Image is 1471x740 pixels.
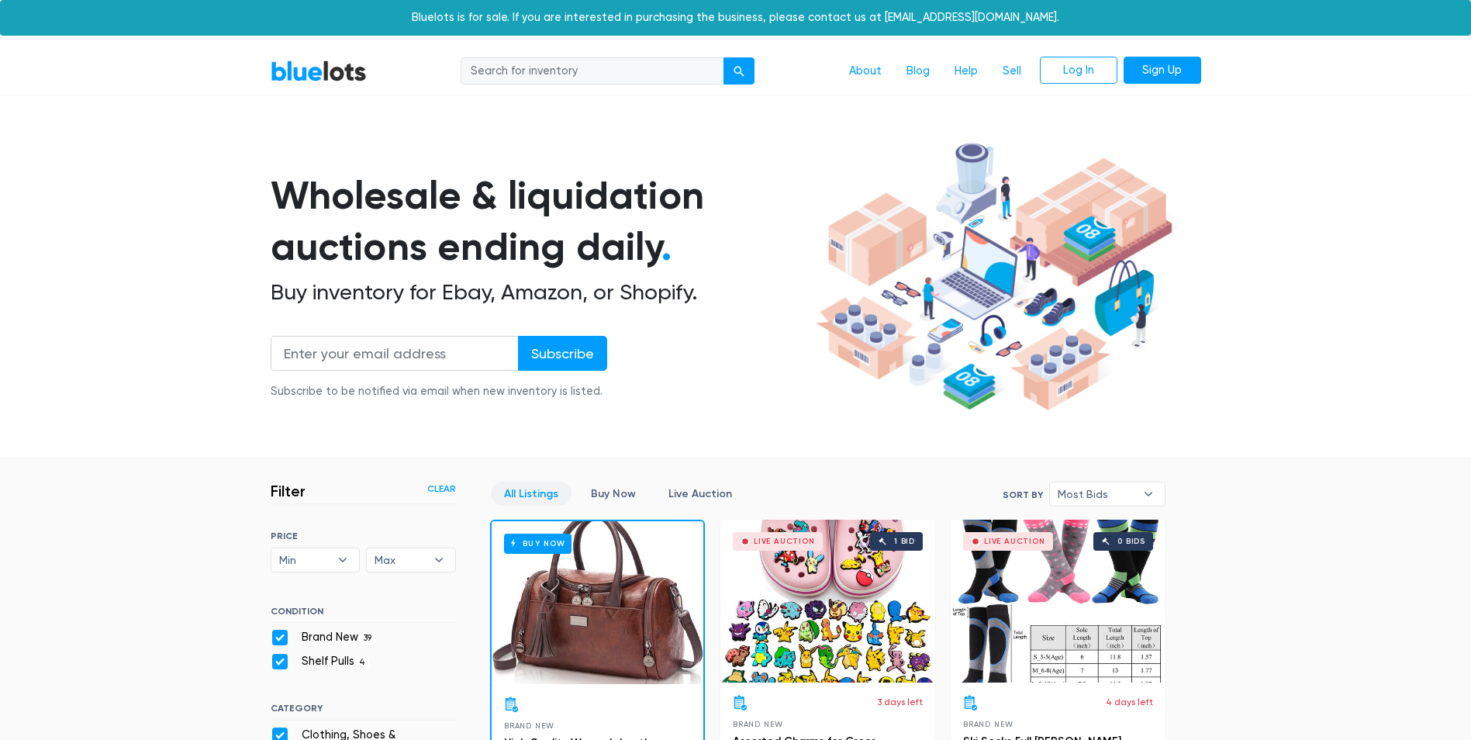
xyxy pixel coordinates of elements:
b: ▾ [423,548,455,572]
h3: Filter [271,482,306,500]
a: Buy Now [492,521,703,684]
div: 1 bid [894,538,915,545]
a: All Listings [491,482,571,506]
span: 39 [358,632,377,645]
a: Log In [1040,57,1117,85]
b: ▾ [1132,482,1165,506]
input: Subscribe [518,336,607,371]
label: Shelf Pulls [271,653,371,670]
h6: CONDITION [271,606,456,623]
a: About [837,57,894,86]
span: Brand New [504,721,554,730]
h6: CATEGORY [271,703,456,720]
a: Clear [427,482,456,496]
span: Max [375,548,426,572]
input: Search for inventory [461,57,724,85]
h1: Wholesale & liquidation auctions ending daily [271,170,810,273]
b: ▾ [326,548,359,572]
span: Brand New [963,720,1013,728]
img: hero-ee84e7d0318cb26816c560f6b4441b76977f77a177738b4e94f68c95b2b83dbb.png [810,136,1178,418]
a: BlueLots [271,60,367,82]
h6: PRICE [271,531,456,541]
h6: Buy Now [504,534,571,553]
span: . [661,223,672,270]
a: Live Auction 0 bids [951,520,1165,683]
label: Sort By [1003,488,1043,502]
p: 4 days left [1106,695,1153,709]
a: Help [942,57,990,86]
span: Min [279,548,330,572]
div: Live Auction [754,538,815,545]
a: Sell [990,57,1034,86]
div: Subscribe to be notified via email when new inventory is listed. [271,383,607,400]
a: Sign Up [1124,57,1201,85]
p: 3 days left [877,695,923,709]
label: Brand New [271,629,377,646]
a: Buy Now [578,482,649,506]
div: Live Auction [984,538,1045,545]
span: Most Bids [1058,482,1135,506]
a: Live Auction [655,482,745,506]
span: 4 [354,656,371,669]
a: Live Auction 1 bid [720,520,935,683]
div: 0 bids [1117,538,1145,545]
span: Brand New [733,720,783,728]
input: Enter your email address [271,336,519,371]
a: Blog [894,57,942,86]
h2: Buy inventory for Ebay, Amazon, or Shopify. [271,279,810,306]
